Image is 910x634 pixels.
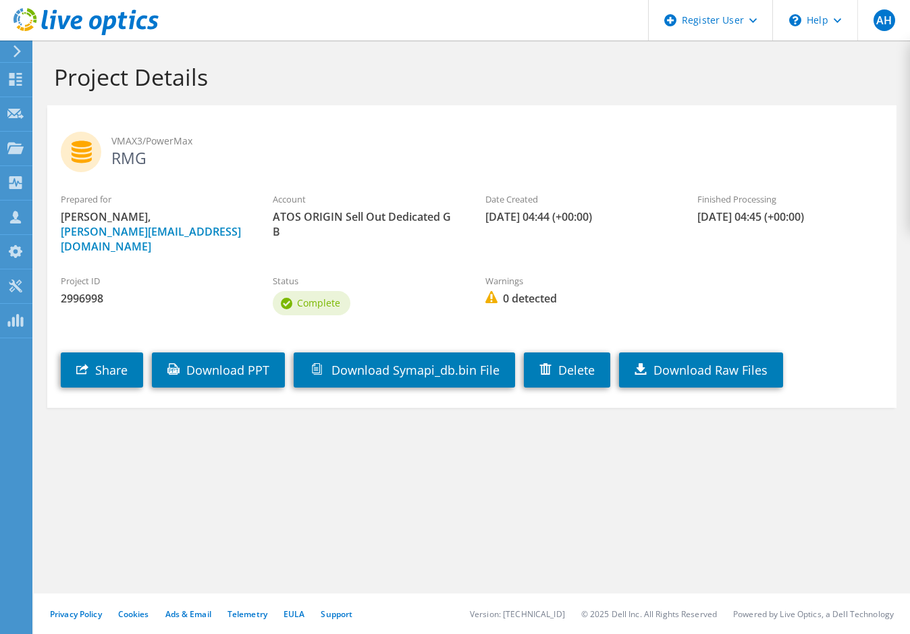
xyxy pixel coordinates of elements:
span: VMAX3/PowerMax [111,134,883,149]
label: Date Created [485,192,670,206]
label: Status [273,274,458,288]
span: [PERSON_NAME], [61,209,246,254]
a: Privacy Policy [50,608,102,620]
a: Delete [524,352,610,388]
label: Finished Processing [697,192,882,206]
a: Download PPT [152,352,285,388]
a: Download Symapi_db.bin File [294,352,515,388]
label: Account [273,192,458,206]
a: Cookies [118,608,149,620]
svg: \n [789,14,801,26]
li: © 2025 Dell Inc. All Rights Reserved [581,608,717,620]
h2: RMG [61,132,883,165]
span: [DATE] 04:44 (+00:00) [485,209,670,224]
label: Project ID [61,274,246,288]
a: Telemetry [228,608,267,620]
label: Warnings [485,274,670,288]
span: ATOS ORIGIN Sell Out Dedicated GB [273,209,458,239]
span: [DATE] 04:45 (+00:00) [697,209,882,224]
h1: Project Details [54,63,883,91]
a: EULA [284,608,304,620]
li: Version: [TECHNICAL_ID] [470,608,565,620]
a: Support [321,608,352,620]
a: Share [61,352,143,388]
span: AH [874,9,895,31]
li: Powered by Live Optics, a Dell Technology [733,608,894,620]
a: Download Raw Files [619,352,783,388]
a: [PERSON_NAME][EMAIL_ADDRESS][DOMAIN_NAME] [61,224,241,254]
span: Complete [297,296,340,309]
a: Ads & Email [165,608,211,620]
label: Prepared for [61,192,246,206]
span: 0 detected [485,291,670,306]
span: 2996998 [61,291,246,306]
